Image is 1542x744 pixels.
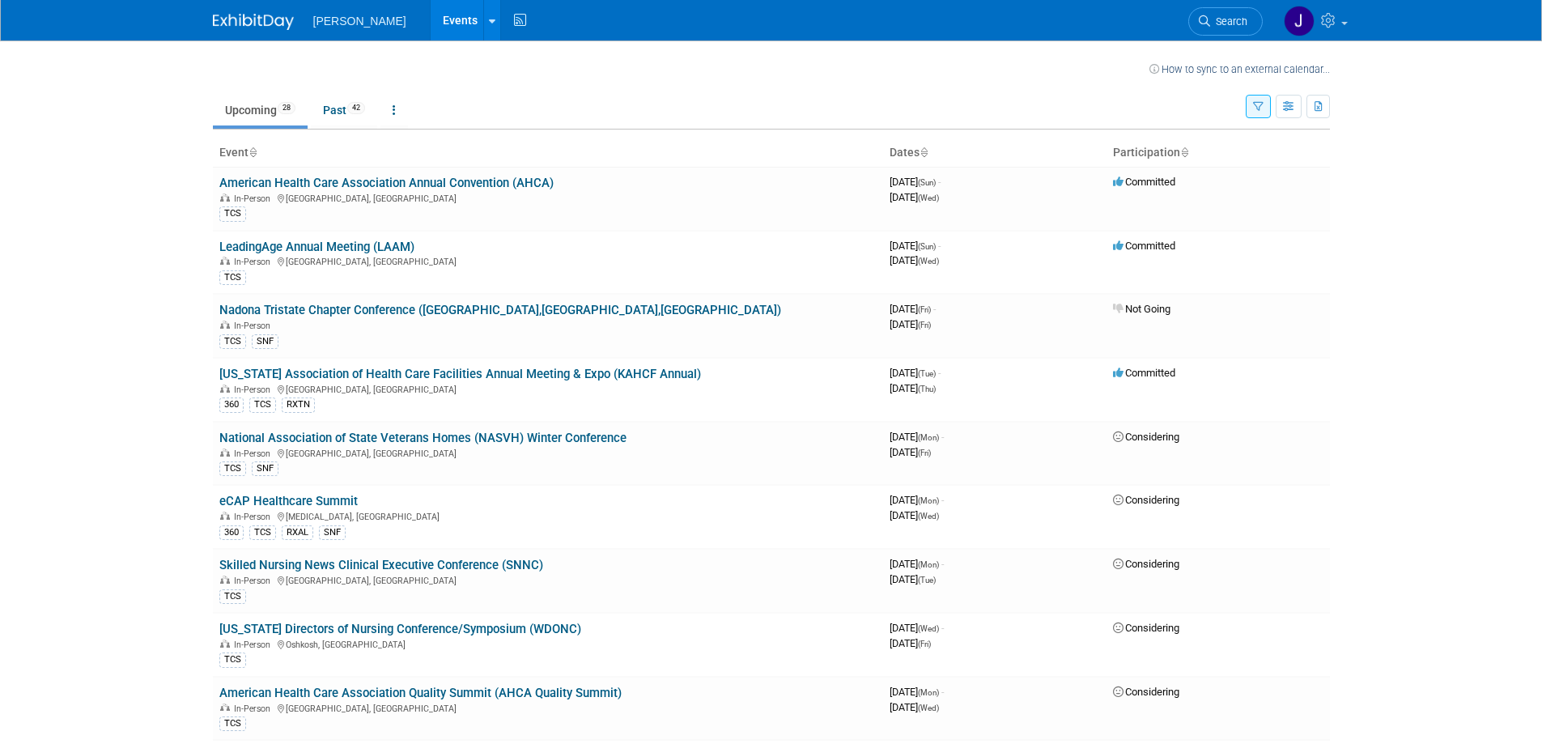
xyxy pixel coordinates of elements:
span: [DATE] [890,701,939,713]
span: - [941,431,944,443]
span: [DATE] [890,382,936,394]
span: [DATE] [890,509,939,521]
span: (Fri) [918,305,931,314]
span: [DATE] [890,240,941,252]
span: [PERSON_NAME] [313,15,406,28]
div: [MEDICAL_DATA], [GEOGRAPHIC_DATA] [219,509,877,522]
span: (Wed) [918,704,939,712]
img: Josh Stuedeman [1284,6,1315,36]
span: In-Person [234,704,275,714]
img: In-Person Event [220,385,230,393]
span: [DATE] [890,254,939,266]
span: (Tue) [918,369,936,378]
span: - [938,367,941,379]
div: RXAL [282,525,313,540]
span: (Tue) [918,576,936,585]
span: [DATE] [890,622,944,634]
span: In-Person [234,193,275,204]
div: TCS [219,716,246,731]
img: In-Person Event [220,321,230,329]
span: (Sun) [918,178,936,187]
span: [DATE] [890,446,931,458]
a: Sort by Start Date [920,146,928,159]
div: SNF [252,334,278,349]
img: In-Person Event [220,640,230,648]
div: [GEOGRAPHIC_DATA], [GEOGRAPHIC_DATA] [219,573,877,586]
span: [DATE] [890,637,931,649]
a: Sort by Event Name [249,146,257,159]
a: Skilled Nursing News Clinical Executive Conference (SNNC) [219,558,543,572]
span: 28 [278,102,295,114]
a: Upcoming28 [213,95,308,125]
span: [DATE] [890,431,944,443]
th: Dates [883,139,1107,167]
span: (Wed) [918,193,939,202]
span: [DATE] [890,191,939,203]
a: American Health Care Association Quality Summit (AHCA Quality Summit) [219,686,622,700]
span: In-Person [234,449,275,459]
div: TCS [249,398,276,412]
div: [GEOGRAPHIC_DATA], [GEOGRAPHIC_DATA] [219,446,877,459]
th: Participation [1107,139,1330,167]
span: (Fri) [918,640,931,648]
a: How to sync to an external calendar... [1149,63,1330,75]
div: TCS [219,334,246,349]
div: TCS [219,653,246,667]
div: [GEOGRAPHIC_DATA], [GEOGRAPHIC_DATA] [219,254,877,267]
th: Event [213,139,883,167]
img: ExhibitDay [213,14,294,30]
span: - [941,494,944,506]
span: Considering [1113,622,1179,634]
span: - [938,240,941,252]
a: Search [1188,7,1263,36]
span: (Wed) [918,512,939,521]
img: In-Person Event [220,257,230,265]
span: - [941,686,944,698]
span: (Sun) [918,242,936,251]
span: [DATE] [890,303,936,315]
span: In-Person [234,321,275,331]
a: Past42 [311,95,377,125]
div: TCS [249,525,276,540]
span: Considering [1113,431,1179,443]
span: (Mon) [918,496,939,505]
div: 360 [219,525,244,540]
img: In-Person Event [220,449,230,457]
span: [DATE] [890,573,936,585]
span: - [941,622,944,634]
span: [DATE] [890,176,941,188]
div: 360 [219,398,244,412]
div: [GEOGRAPHIC_DATA], [GEOGRAPHIC_DATA] [219,701,877,714]
img: In-Person Event [220,193,230,202]
span: - [938,176,941,188]
span: (Thu) [918,385,936,393]
span: In-Person [234,640,275,650]
span: (Wed) [918,624,939,633]
span: (Wed) [918,257,939,266]
span: Considering [1113,494,1179,506]
img: In-Person Event [220,576,230,584]
div: TCS [219,461,246,476]
span: Considering [1113,558,1179,570]
span: [DATE] [890,367,941,379]
div: SNF [252,461,278,476]
span: [DATE] [890,558,944,570]
div: [GEOGRAPHIC_DATA], [GEOGRAPHIC_DATA] [219,191,877,204]
span: [DATE] [890,318,931,330]
span: [DATE] [890,494,944,506]
span: In-Person [234,385,275,395]
img: In-Person Event [220,512,230,520]
span: Committed [1113,176,1175,188]
span: [DATE] [890,686,944,698]
div: SNF [319,525,346,540]
a: Nadona Tristate Chapter Conference ([GEOGRAPHIC_DATA],[GEOGRAPHIC_DATA],[GEOGRAPHIC_DATA]) [219,303,781,317]
a: American Health Care Association Annual Convention (AHCA) [219,176,554,190]
span: - [941,558,944,570]
div: [GEOGRAPHIC_DATA], [GEOGRAPHIC_DATA] [219,382,877,395]
span: Committed [1113,367,1175,379]
span: (Mon) [918,433,939,442]
span: 42 [347,102,365,114]
span: Not Going [1113,303,1170,315]
div: TCS [219,589,246,604]
span: In-Person [234,576,275,586]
